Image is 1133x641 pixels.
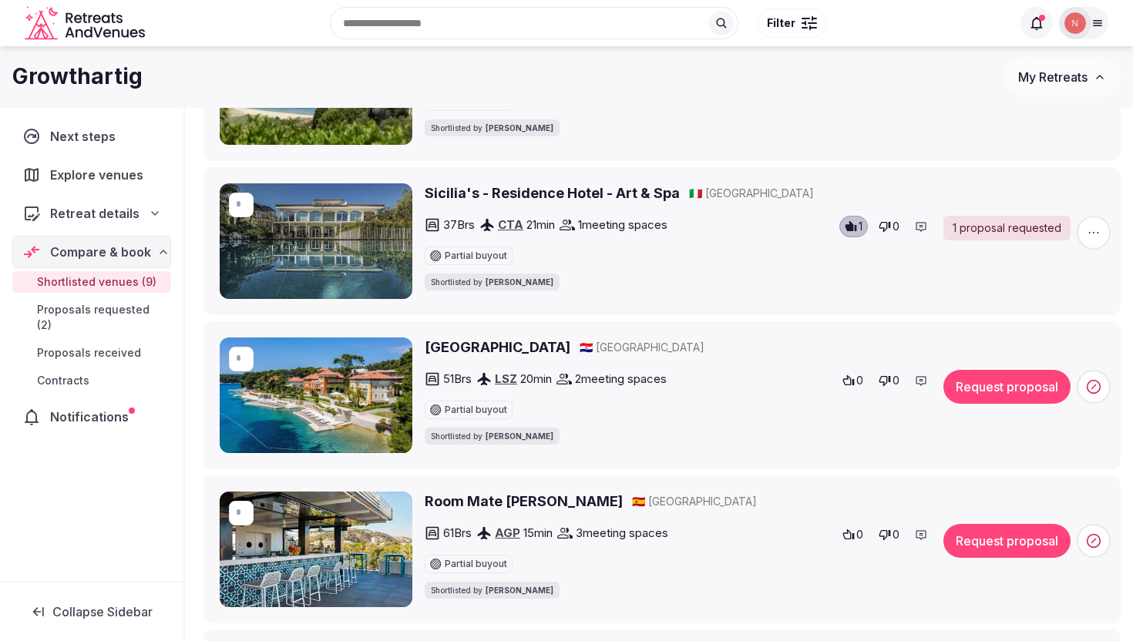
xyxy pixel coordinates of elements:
span: 20 min [520,371,552,387]
button: Collapse Sidebar [12,595,171,629]
span: [PERSON_NAME] [486,122,553,133]
img: noemi [1064,12,1086,34]
span: 0 [893,527,899,542]
a: LSZ [495,371,517,386]
button: Filter [757,8,827,38]
a: 1 proposal requested [943,216,1071,240]
a: Proposals requested (2) [12,299,171,336]
a: Visit the homepage [25,6,148,41]
div: Shortlisted by [425,119,560,136]
span: Shortlisted venues (9) [37,274,156,290]
span: Contracts [37,373,89,388]
svg: Retreats and Venues company logo [25,6,148,41]
span: Retreat details [50,204,140,223]
span: 0 [856,527,863,542]
a: Sicilia's - Residence Hotel - Art & Spa [425,183,680,203]
div: Shortlisted by [425,582,560,599]
span: 1 meeting spaces [578,216,667,233]
button: Request proposal [943,524,1071,558]
span: Collapse Sidebar [52,604,153,619]
span: [PERSON_NAME] [486,277,553,287]
span: 15 min [523,525,553,541]
a: Explore venues [12,159,171,191]
button: 🇭🇷 [580,340,593,355]
span: [GEOGRAPHIC_DATA] [648,494,757,509]
span: [PERSON_NAME] [486,431,553,441]
span: Compare & book [50,243,151,261]
a: Shortlisted venues (9) [12,271,171,293]
a: Room Mate [PERSON_NAME] [425,492,623,511]
span: My Retreats [1018,69,1088,85]
span: 2 meeting spaces [575,371,667,387]
span: Proposals received [37,345,141,361]
button: 0 [838,524,868,545]
span: 🇪🇸 [632,495,645,508]
span: Partial buyout [445,251,507,260]
span: 🇮🇹 [689,186,702,200]
span: Next steps [50,127,122,146]
img: Boutique Hotel Alhambra [220,337,412,453]
span: [GEOGRAPHIC_DATA] [705,186,814,201]
button: 0 [874,370,904,391]
a: Next steps [12,120,171,153]
img: Room Mate Valeria [220,492,412,607]
a: Notifications [12,401,171,433]
a: AGP [495,525,520,540]
span: 21 min [526,216,555,233]
button: My Retreats [1004,58,1121,96]
span: Proposals requested (2) [37,302,165,333]
span: Notifications [50,408,135,426]
span: [GEOGRAPHIC_DATA] [596,340,704,355]
h1: Growthartig [12,62,143,92]
span: Filter [767,15,795,31]
span: 0 [856,373,863,388]
span: 51 Brs [443,371,472,387]
button: 0 [838,370,868,391]
span: 3 meeting spaces [576,525,668,541]
span: 61 Brs [443,525,472,541]
span: 0 [893,373,899,388]
button: 0 [874,524,904,545]
button: 0 [874,216,904,237]
a: [GEOGRAPHIC_DATA] [425,337,570,357]
span: 0 [893,219,899,234]
a: CTA [498,217,523,232]
button: Request proposal [943,370,1071,404]
span: 🇭🇷 [580,341,593,354]
div: Shortlisted by [425,428,560,445]
a: Contracts [12,370,171,391]
img: Sicilia's - Residence Hotel - Art & Spa [220,183,412,299]
span: Explore venues [50,166,150,184]
span: 1 [859,219,862,234]
span: Partial buyout [445,559,507,569]
a: Proposals received [12,342,171,364]
span: [PERSON_NAME] [486,585,553,596]
span: Partial buyout [445,405,507,414]
div: Shortlisted by [425,274,560,290]
button: 🇮🇹 [689,186,702,201]
button: 1 [839,216,868,237]
button: 🇪🇸 [632,494,645,509]
span: 37 Brs [443,216,475,233]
